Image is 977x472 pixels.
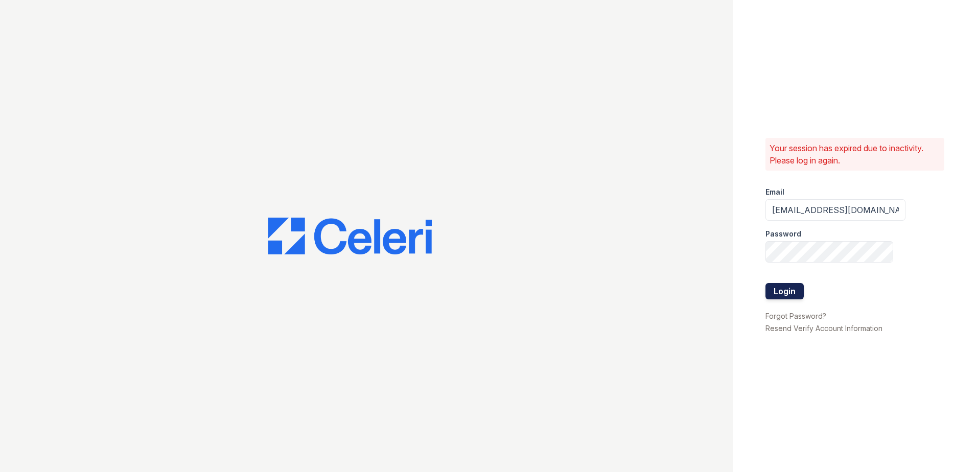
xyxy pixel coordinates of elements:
[765,312,826,320] a: Forgot Password?
[765,187,784,197] label: Email
[765,324,882,333] a: Resend Verify Account Information
[770,142,940,167] p: Your session has expired due to inactivity. Please log in again.
[268,218,432,254] img: CE_Logo_Blue-a8612792a0a2168367f1c8372b55b34899dd931a85d93a1a3d3e32e68fde9ad4.png
[765,229,801,239] label: Password
[765,283,804,299] button: Login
